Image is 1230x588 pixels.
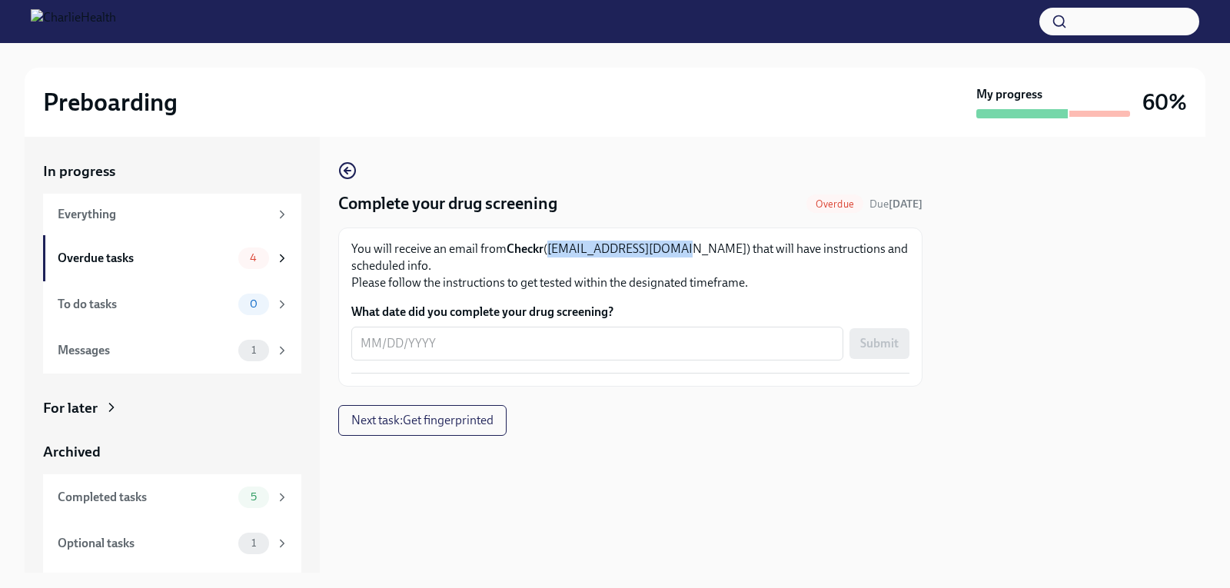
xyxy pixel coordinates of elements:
[58,250,232,267] div: Overdue tasks
[241,491,266,503] span: 5
[43,442,301,462] a: Archived
[58,342,232,359] div: Messages
[869,197,922,211] span: August 14th, 2025 08:00
[43,194,301,235] a: Everything
[1142,88,1187,116] h3: 60%
[43,281,301,327] a: To do tasks0
[58,296,232,313] div: To do tasks
[338,192,557,215] h4: Complete your drug screening
[351,413,494,428] span: Next task : Get fingerprinted
[241,298,267,310] span: 0
[242,537,265,549] span: 1
[43,474,301,520] a: Completed tasks5
[43,398,301,418] a: For later
[43,520,301,566] a: Optional tasks1
[806,198,863,210] span: Overdue
[242,344,265,356] span: 1
[507,241,544,256] strong: Checkr
[351,304,909,321] label: What date did you complete your drug screening?
[43,235,301,281] a: Overdue tasks4
[43,161,301,181] a: In progress
[43,327,301,374] a: Messages1
[58,535,232,552] div: Optional tasks
[889,198,922,211] strong: [DATE]
[43,398,98,418] div: For later
[976,86,1042,103] strong: My progress
[338,405,507,436] button: Next task:Get fingerprinted
[58,206,269,223] div: Everything
[869,198,922,211] span: Due
[351,241,909,291] p: You will receive an email from ([EMAIL_ADDRESS][DOMAIN_NAME]) that will have instructions and sch...
[241,252,266,264] span: 4
[43,87,178,118] h2: Preboarding
[58,489,232,506] div: Completed tasks
[31,9,116,34] img: CharlieHealth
